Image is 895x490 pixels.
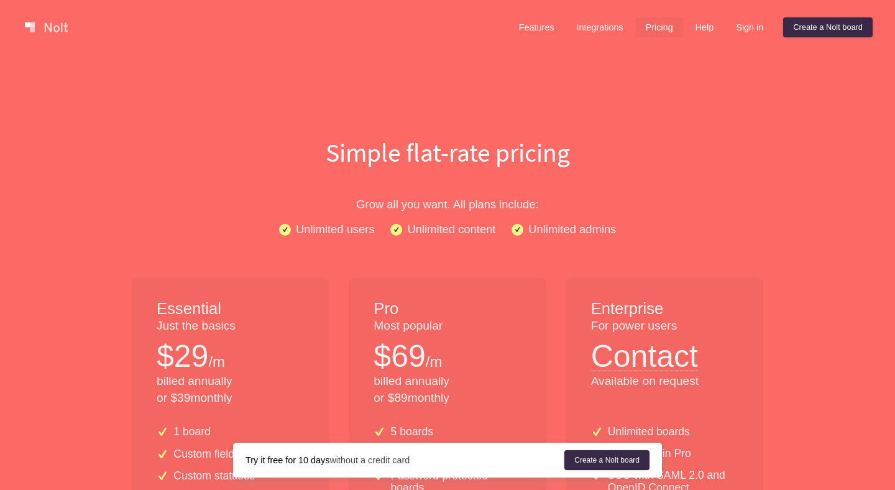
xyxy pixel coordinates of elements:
[50,134,845,170] h1: Simple flat-rate pricing
[374,318,521,335] p: Most popular
[509,17,564,37] a: Features
[391,426,433,438] p: 5 boards
[208,351,225,372] p: /m
[591,298,738,320] h1: Enterprise
[50,195,845,213] p: Grow all you want. All plans include:
[564,450,649,470] a: Create a Nolt board
[296,220,375,238] p: Unlimited users
[246,454,564,466] div: without a credit card
[246,455,329,465] strong: Try it free for 10 days
[591,335,698,371] button: Contact
[686,17,724,37] a: Help
[426,351,443,372] p: /m
[636,17,683,37] a: Pricing
[566,17,633,37] a: Integrations
[157,298,304,320] h1: Essential
[157,335,208,378] p: $ 29
[374,335,425,378] p: $ 69
[407,220,495,238] p: Unlimited content
[173,426,211,438] p: 1 board
[374,373,521,407] p: billed annually or $ 89 monthly
[528,220,616,238] p: Unlimited admins
[608,426,690,438] p: Unlimited boards
[783,17,873,37] a: Create a Nolt board
[726,17,773,37] a: Sign in
[157,318,304,335] p: Just the basics
[374,298,521,320] h1: Pro
[591,373,738,390] p: Available on request
[591,318,738,335] p: For power users
[157,373,304,407] p: billed annually or $ 39 monthly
